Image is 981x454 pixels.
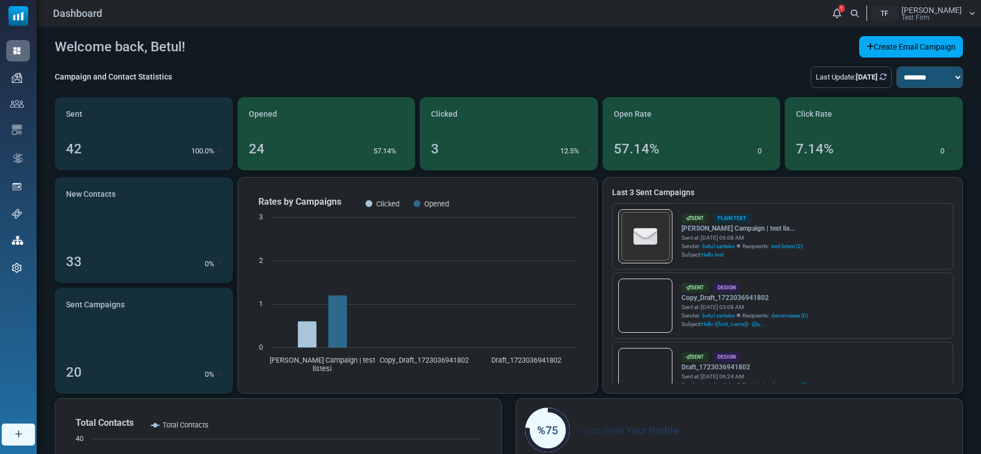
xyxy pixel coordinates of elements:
text: Rates by Campaigns [258,196,341,207]
div: % [205,369,222,380]
div: 42 [66,139,82,159]
div: Subject: [681,320,808,328]
span: Hello test [701,252,724,258]
span: Dashboard [53,6,102,21]
div: TF [870,6,899,21]
div: 3 [431,139,439,159]
div: Sender: Recipients: [681,242,803,250]
span: Sent [66,108,82,120]
text: 1 [259,299,263,308]
div: % [205,258,222,270]
span: betul sariteke [702,311,734,320]
span: Test Firm [901,14,930,21]
div: Sent [681,283,709,293]
text: Total Contacts [162,421,209,429]
span: Open Rate [614,108,652,120]
div: Sender: Recipients: [681,311,808,320]
img: mailsoftly_icon_blue_white.svg [8,6,28,26]
text: Opened [424,200,449,208]
text: 0 [259,343,263,351]
img: support-icon.svg [12,209,22,219]
svg: Rates by Campaigns [247,187,588,384]
a: denemeeee (0) [771,381,808,389]
img: empty-draft-icon2.svg [619,210,671,263]
div: 57.14% [614,139,659,159]
text: 3 [259,213,263,221]
p: 0 [758,146,762,157]
div: Complete Your Profile [525,408,953,453]
text: Copy_Draft_1723036941802 [380,356,469,364]
div: Design [713,283,740,293]
div: Design [713,352,740,362]
span: [PERSON_NAME] [901,6,962,14]
a: [PERSON_NAME] Campaign | test lis... [681,223,803,233]
span: Sent Campaigns [66,299,125,311]
div: Sender: Recipients: [681,381,808,389]
img: dashboard-icon-active.svg [12,46,22,56]
div: Last Update: [811,67,892,88]
div: 33 [66,252,82,272]
a: denemeeee (0) [771,311,808,320]
div: 20 [66,362,82,382]
span: Clicked [431,108,457,120]
text: 2 [259,256,263,265]
img: campaigns-icon.png [12,73,22,83]
div: Plain Text [713,214,751,223]
span: betul sariteke [702,381,734,389]
h4: Welcome back, Betul! [55,39,185,55]
img: settings-icon.svg [12,263,22,273]
a: 1 [829,6,844,21]
p: 57.14% [373,146,397,157]
text: [PERSON_NAME] Campaign | test listesi [269,356,375,373]
div: Subject: [681,250,803,259]
img: email-templates-icon.svg [12,125,22,135]
p: 0 [205,258,209,270]
text: Total Contacts [76,417,134,428]
a: Create Email Campaign [859,36,963,58]
b: [DATE] [856,73,878,81]
div: 7.14% [796,139,834,159]
span: Opened [249,108,277,120]
span: betul sariteke [702,242,734,250]
div: Campaign and Contact Statistics [55,71,172,83]
span: Hello {(first_name)} - {(la... [701,321,764,327]
img: landing_pages.svg [12,182,22,192]
div: %75 [525,422,570,439]
span: Click Rate [796,108,832,120]
div: Sent [681,214,709,223]
p: 12.5% [560,146,579,157]
p: 0 [205,369,209,380]
a: TF [PERSON_NAME] Test Firm [870,6,975,21]
span: 1 [838,5,844,12]
a: Last 3 Sent Campaigns [612,187,953,199]
p: 0 [940,146,944,157]
a: test listesi (2) [771,242,803,250]
img: contacts-icon.svg [10,100,24,108]
a: New Contacts 33 0% [55,177,233,283]
div: Sent at: [DATE] 03:08 AM [681,303,808,311]
div: Sent at: [DATE] 06:24 AM [681,372,808,381]
text: Clicked [376,200,399,208]
a: Refresh Stats [879,73,887,81]
p: 100.0% [191,146,214,157]
div: 24 [249,139,265,159]
div: Sent [681,352,709,362]
a: Draft_1723036941802 [681,362,808,372]
text: 40 [76,434,83,443]
img: workflow.svg [12,152,24,165]
span: New Contacts [66,188,116,200]
div: Sent at: [DATE] 06:08 AM [681,233,803,242]
a: Copy_Draft_1723036941802 [681,293,808,303]
text: Draft_1723036941802 [491,356,561,364]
